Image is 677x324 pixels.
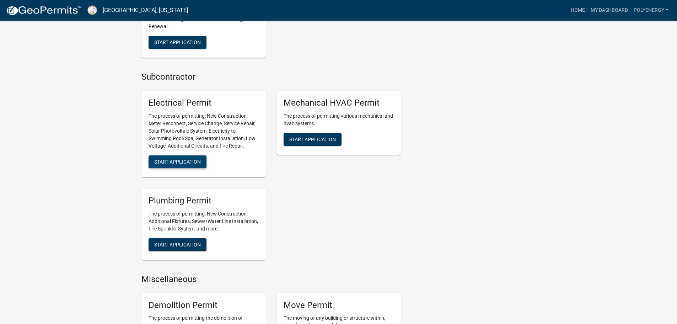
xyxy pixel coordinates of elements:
h5: Move Permit [284,300,394,310]
button: Start Application [149,36,206,49]
p: The process of permitting various mechanical and hvac systems. [284,112,394,127]
p: The process of permitting: New Construction, Additional Fixtures, Sewer/Water Line Installation, ... [149,210,259,233]
h4: Subcontractor [141,72,401,82]
a: Home [568,4,588,17]
span: Start Application [154,159,201,165]
a: Polyenergy [631,4,671,17]
h5: Demolition Permit [149,300,259,310]
button: Start Application [284,133,342,146]
a: [GEOGRAPHIC_DATA], [US_STATE] [103,4,188,16]
img: Putnam County, Georgia [87,5,97,15]
button: Start Application [149,155,206,168]
h5: Mechanical HVAC Permit [284,98,394,108]
a: My Dashboard [588,4,631,17]
h5: Plumbing Permit [149,196,259,206]
h4: Miscellaneous [141,274,401,285]
h5: Electrical Permit [149,98,259,108]
span: Start Application [154,39,201,45]
button: Start Application [149,238,206,251]
span: Start Application [289,137,336,142]
span: Start Application [154,241,201,247]
p: The process of permitting: New Construction, Meter Reconnect, Service Change, Service Repair, Sol... [149,112,259,150]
